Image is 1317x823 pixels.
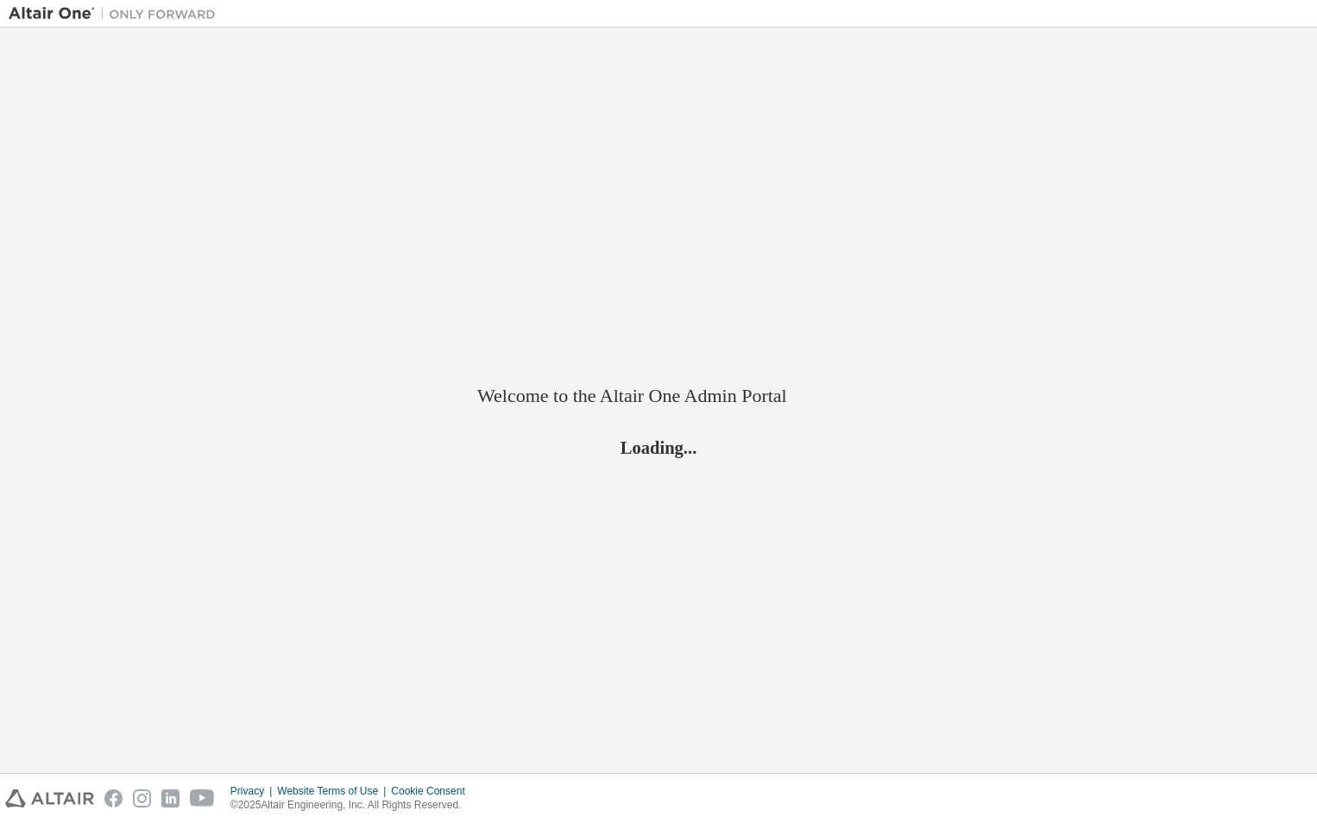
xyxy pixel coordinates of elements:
p: © 2025 Altair Engineering, Inc. All Rights Reserved. [230,798,476,813]
div: Website Terms of Use [277,784,391,798]
h2: Loading... [477,437,840,459]
img: altair_logo.svg [5,789,94,807]
img: Altair One [9,5,224,22]
div: Privacy [230,784,277,798]
img: instagram.svg [133,789,151,807]
img: facebook.svg [104,789,123,807]
img: youtube.svg [190,789,215,807]
img: linkedin.svg [161,789,180,807]
div: Cookie Consent [391,784,475,798]
h2: Welcome to the Altair One Admin Portal [477,384,840,408]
